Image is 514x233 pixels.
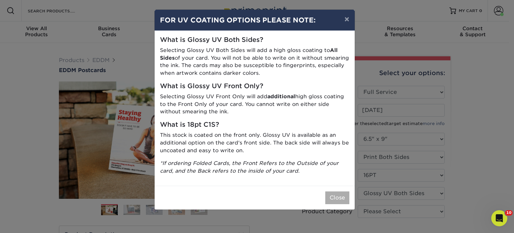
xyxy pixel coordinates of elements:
[160,15,349,25] h4: FOR UV COATING OPTIONS PLEASE NOTE:
[325,191,349,204] button: Close
[160,47,338,61] strong: All Sides
[160,121,349,129] h5: What is 18pt C1S?
[505,210,513,216] span: 10
[160,93,349,116] p: Selecting Glossy UV Front Only will add high gloss coating to the Front Only of your card. You ca...
[267,93,295,100] strong: additional
[160,47,349,77] p: Selecting Glossy UV Both Sides will add a high gloss coating to of your card. You will not be abl...
[160,160,339,174] i: *If ordering Folded Cards, the Front Refers to the Outside of your card, and the Back refers to t...
[491,210,507,226] iframe: Intercom live chat
[160,36,349,44] h5: What is Glossy UV Both Sides?
[160,131,349,154] p: This stock is coated on the front only. Glossy UV is available as an additional option on the car...
[339,10,354,28] button: ×
[160,82,349,90] h5: What is Glossy UV Front Only?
